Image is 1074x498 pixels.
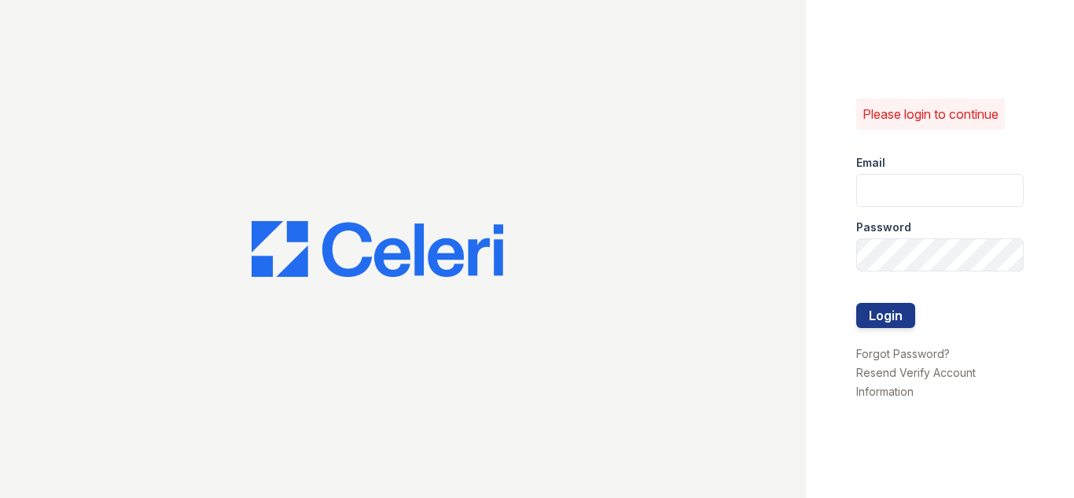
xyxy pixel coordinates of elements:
a: Resend Verify Account Information [856,366,976,398]
p: Please login to continue [863,105,999,124]
a: Forgot Password? [856,347,950,360]
button: Login [856,303,915,328]
img: CE_Logo_Blue-a8612792a0a2168367f1c8372b55b34899dd931a85d93a1a3d3e32e68fde9ad4.png [252,221,503,278]
label: Password [856,219,911,235]
label: Email [856,155,885,171]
